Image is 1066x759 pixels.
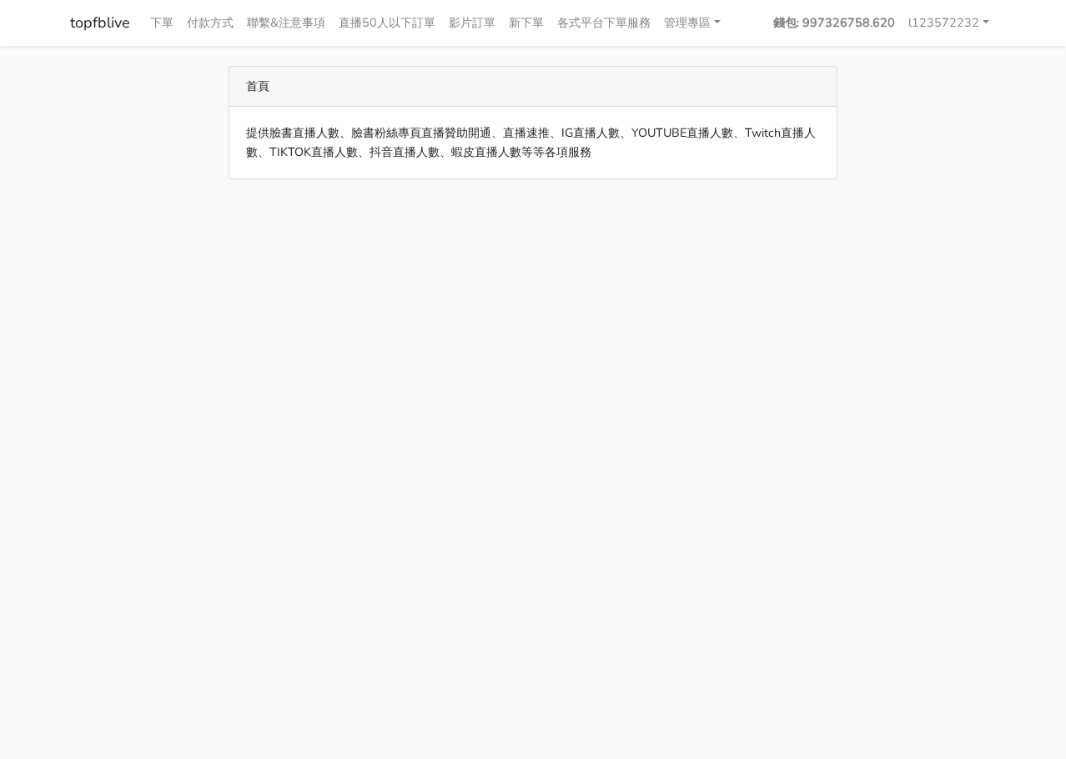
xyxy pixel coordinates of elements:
[657,7,727,39] a: 管理專區
[240,7,332,39] a: 聯繫&注意事項
[902,7,996,39] a: l123572232
[767,7,902,39] a: 錢包: 997326758.620
[442,7,502,39] a: 影片訂單
[332,7,442,39] a: 直播50人以下訂單
[70,7,130,39] a: topfblive
[229,107,837,178] div: 提供臉書直播人數、臉書粉絲專頁直播贊助開通、直播速推、IG直播人數、YOUTUBE直播人數、Twitch直播人數、TIKTOK直播人數、抖音直播人數、蝦皮直播人數等等各項服務
[773,14,895,31] strong: 錢包: 997326758.620
[143,7,180,39] a: 下單
[502,7,551,39] a: 新下單
[229,67,837,107] div: 首頁
[551,7,657,39] a: 各式平台下單服務
[180,7,240,39] a: 付款方式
